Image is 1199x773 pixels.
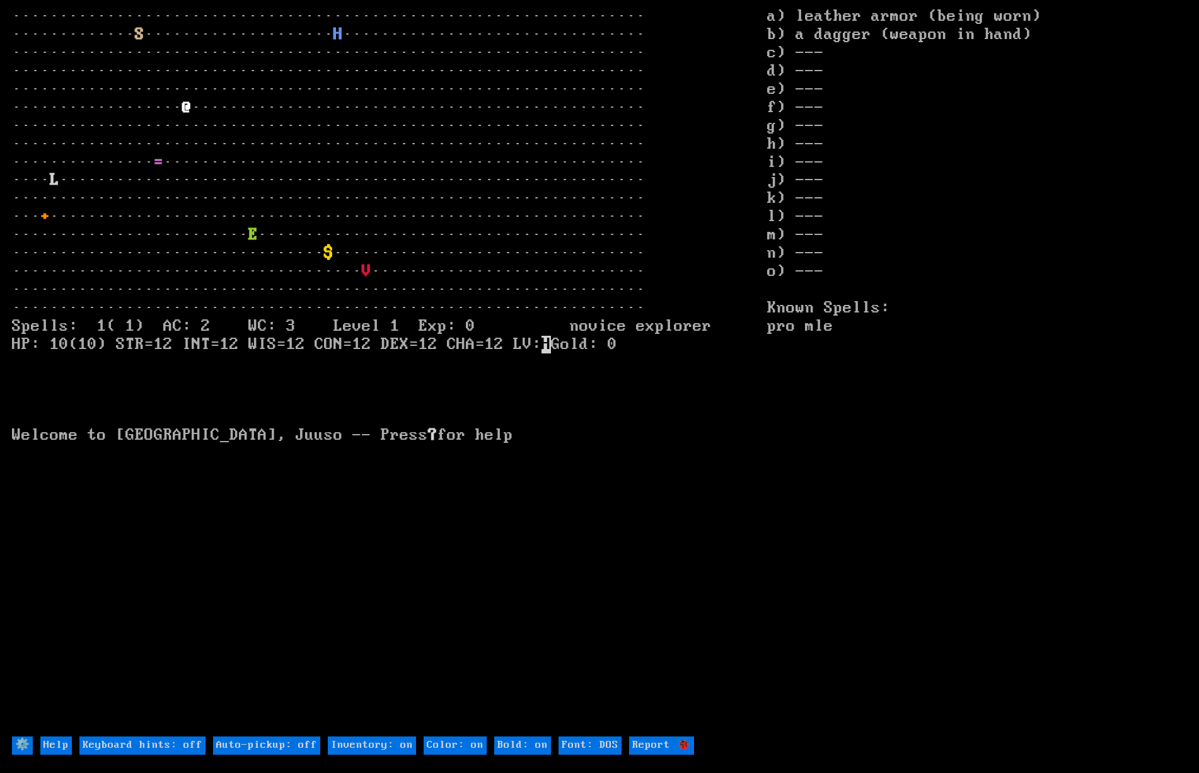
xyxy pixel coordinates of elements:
font: E [248,226,258,244]
b: ? [428,427,437,444]
font: + [40,208,50,226]
font: H [333,26,343,43]
stats: a) leather armor (being worn) b) a dagger (weapon in hand) c) --- d) --- e) --- f) --- g) --- h) ... [767,8,1187,734]
input: Auto-pickup: off [213,736,320,755]
input: ⚙️ [12,736,33,755]
font: = [154,154,163,171]
input: Font: DOS [559,736,622,755]
larn: ··································································· ············· ···············... [12,8,767,734]
input: Help [40,736,72,755]
input: Inventory: on [328,736,416,755]
font: @ [182,99,192,117]
font: $ [324,244,333,262]
font: V [362,263,371,280]
input: Keyboard hints: off [79,736,206,755]
font: L [50,171,59,189]
mark: H [542,336,551,353]
input: Bold: on [494,736,551,755]
input: Report 🐞 [629,736,694,755]
input: Color: on [424,736,487,755]
font: S [135,26,144,43]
